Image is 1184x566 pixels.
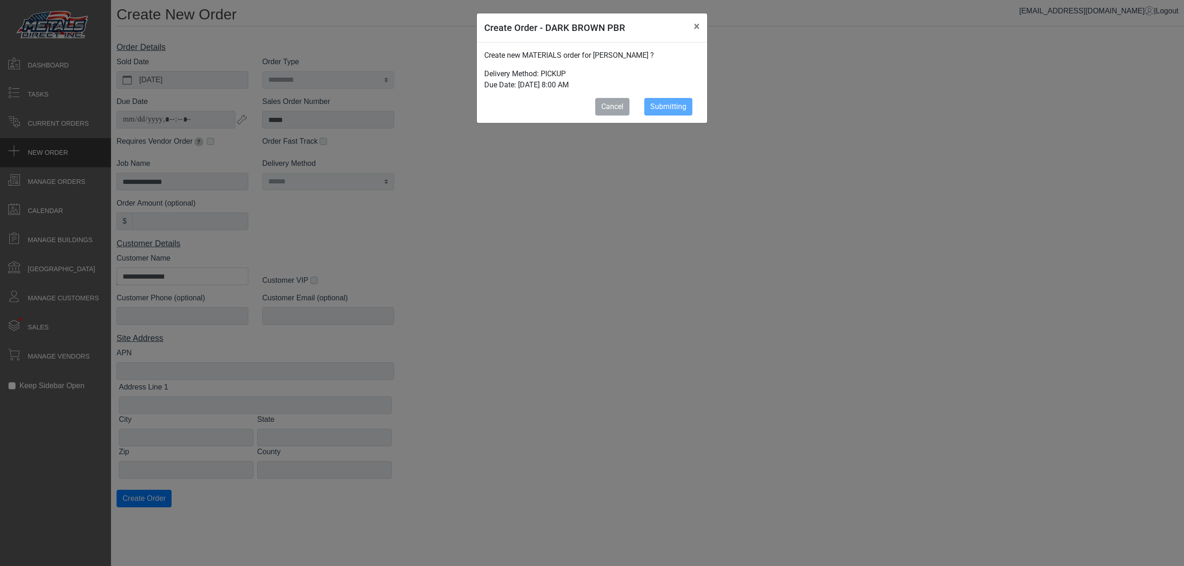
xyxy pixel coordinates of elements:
[484,50,700,61] p: Create new MATERIALS order for [PERSON_NAME] ?
[650,102,686,111] span: Submitting
[644,98,692,116] button: Submitting
[484,21,625,35] h5: Create Order - DARK BROWN PBR
[595,98,629,116] button: Cancel
[686,13,707,39] button: Close
[484,68,700,91] p: Delivery Method: PICKUP Due Date: [DATE] 8:00 AM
